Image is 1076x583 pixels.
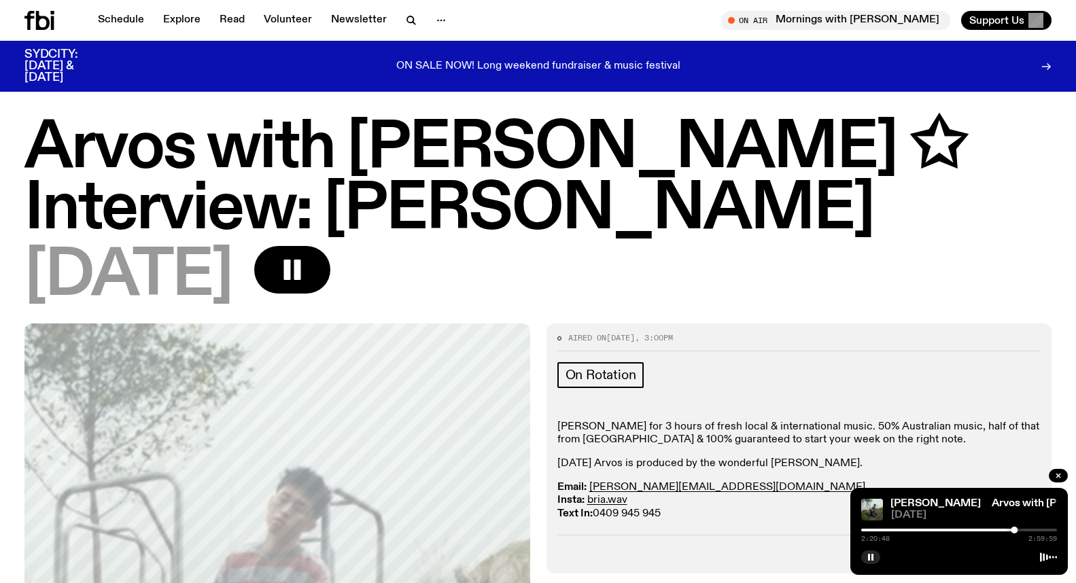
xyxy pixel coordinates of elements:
[635,332,673,343] span: , 3:00pm
[557,481,1041,520] p: 0409 945 945
[155,11,209,30] a: Explore
[961,11,1052,30] button: Support Us
[211,11,253,30] a: Read
[969,14,1024,26] span: Support Us
[557,457,1041,470] p: [DATE] Arvos is produced by the wonderful [PERSON_NAME].
[557,421,1041,446] p: [PERSON_NAME] for 3 hours of fresh local & international music. ​50% Australian music, half of th...
[681,498,981,509] a: Arvos with [PERSON_NAME] ✩ Interview: [PERSON_NAME]
[24,118,1052,241] h1: Arvos with [PERSON_NAME] ✩ Interview: [PERSON_NAME]
[557,495,585,506] strong: Insta:
[568,332,606,343] span: Aired on
[396,60,680,73] p: ON SALE NOW! Long weekend fundraiser & music festival
[24,49,111,84] h3: SYDCITY: [DATE] & [DATE]
[861,499,883,520] img: Rich Brian sits on playground equipment pensively, feeling ethereal in a misty setting
[589,482,865,493] a: [PERSON_NAME][EMAIL_ADDRESS][DOMAIN_NAME]
[606,332,635,343] span: [DATE]
[557,362,644,388] a: On Rotation
[90,11,152,30] a: Schedule
[587,495,627,506] a: bria.wav
[557,508,593,519] strong: Text In:
[721,11,950,30] button: On AirMornings with [PERSON_NAME]
[557,482,587,493] strong: Email:
[891,510,1057,520] span: [DATE]
[256,11,320,30] a: Volunteer
[566,368,636,383] span: On Rotation
[323,11,395,30] a: Newsletter
[24,246,232,307] span: [DATE]
[861,535,890,542] span: 2:20:48
[1028,535,1057,542] span: 2:59:59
